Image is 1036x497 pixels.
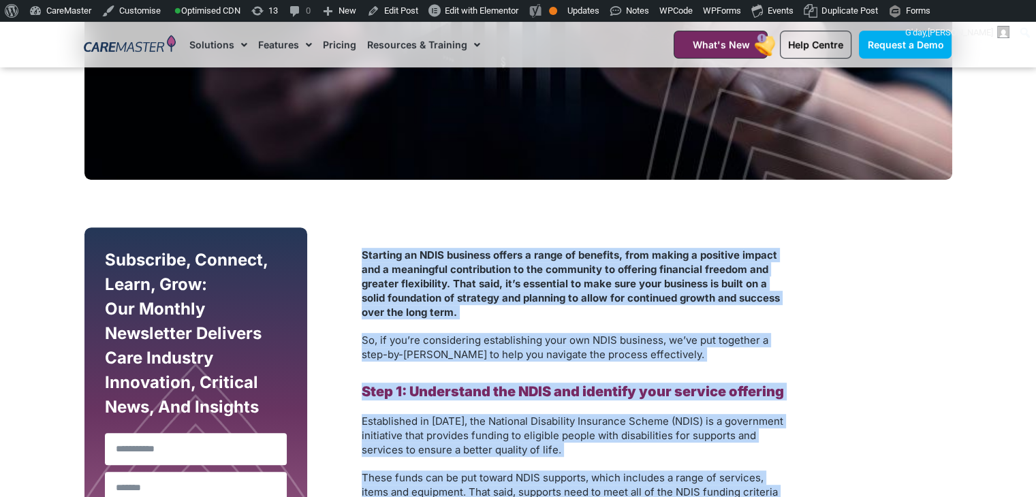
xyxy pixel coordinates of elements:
span: [PERSON_NAME] [928,27,993,37]
p: So, if you’re considering establishing your own NDIS business, we’ve put together a step-by-[PERS... [362,333,791,362]
span: What's New [692,39,749,50]
div: OK [549,7,557,15]
span: Help Centre [788,39,843,50]
a: Solutions [189,22,247,67]
span: Edit with Elementor [445,5,518,16]
a: Request a Demo [859,31,952,59]
strong: Step 1: Understand the NDIS and identify your service offering [362,383,784,400]
img: CareMaster Logo [84,35,176,55]
b: Starting an NDIS business offers a range of benefits, from making a positive impact and a meaning... [362,248,780,319]
nav: Menu [189,22,640,67]
a: What's New [674,31,768,59]
div: Subscribe, Connect, Learn, Grow: Our Monthly Newsletter Delivers Care Industry Innovation, Critic... [101,248,291,426]
a: Features [258,22,312,67]
a: Resources & Training [367,22,480,67]
a: Pricing [323,22,356,67]
a: Help Centre [780,31,851,59]
p: Established in [DATE], the National Disability Insurance Scheme (NDIS) is a government initiative... [362,414,791,457]
span: Request a Demo [867,39,943,50]
a: G'day, [900,22,1015,44]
